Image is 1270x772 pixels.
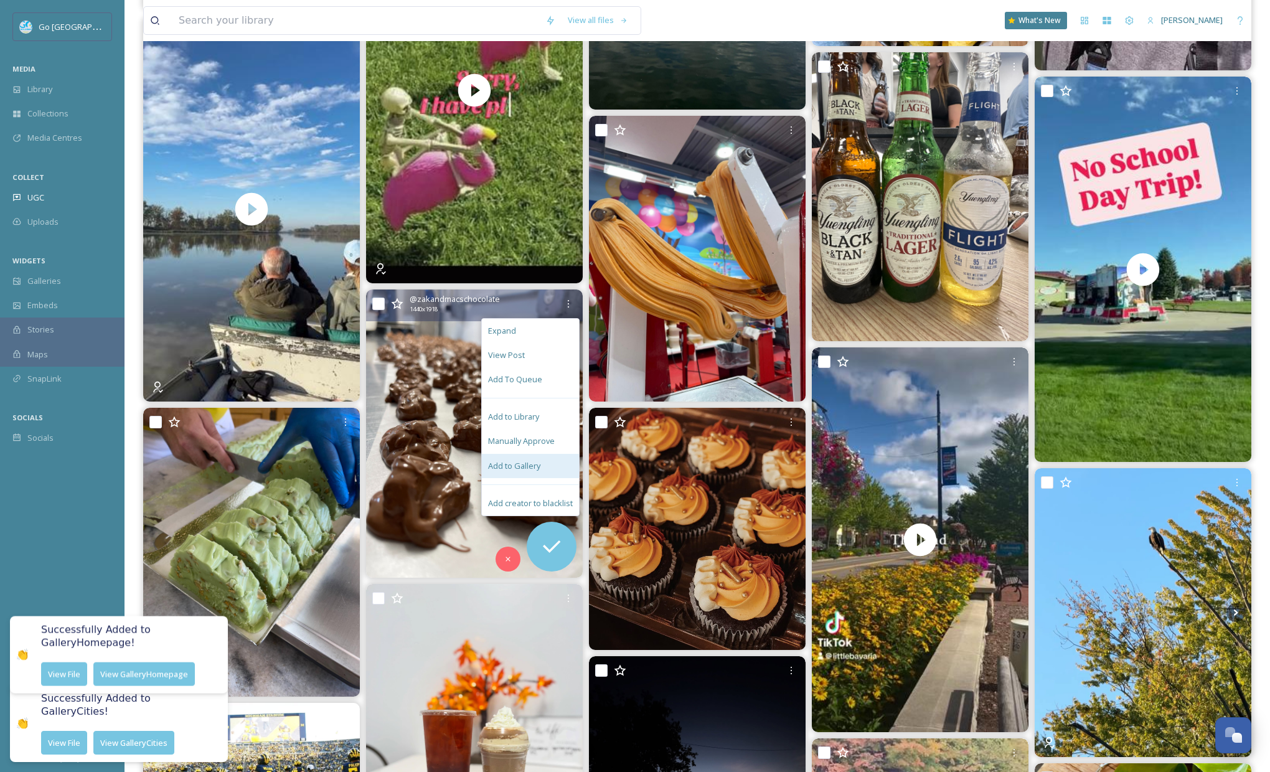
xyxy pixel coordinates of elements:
[589,116,806,402] img: ORANGE you glad it’s October?!? 🧡🍬
[488,325,516,337] span: Expand
[366,289,583,578] img: Who wants a Rocky Road cluster?!? 😍🍫
[27,132,82,144] span: Media Centres
[27,83,52,95] span: Library
[41,662,87,686] button: View File
[12,256,45,265] span: WIDGETS
[87,662,195,686] a: View GalleryHomepage
[410,305,438,314] span: 1440 x 1918
[488,411,539,423] span: Add to Library
[488,349,525,361] span: View Post
[27,349,48,360] span: Maps
[1035,468,1251,757] img: Here it is! Your Tuesday morning moment of Zen. #lookupseeblue
[41,623,215,685] div: Successfully Added to Gallery Homepage !
[12,64,35,73] span: MEDIA
[12,172,44,182] span: COLLECT
[27,324,54,336] span: Stories
[27,275,61,287] span: Galleries
[589,408,806,649] img: Fall vibes🍂🍁
[16,648,29,661] div: 👏
[27,299,58,311] span: Embeds
[1215,717,1251,753] button: Open Chat
[172,7,539,34] input: Search your library
[488,374,542,385] span: Add To Queue
[1141,8,1229,32] a: [PERSON_NAME]
[562,8,634,32] a: View all files
[41,692,215,755] div: Successfully Added to Gallery Cities !
[1035,77,1251,462] img: thumbnail
[1035,77,1251,462] video: Took a little day trip! So much fun! #momlife #fyp #michigan #frankenmuth #bronners #daytrip #fam...
[20,21,32,33] img: GoGreatLogo_MISkies_RegionalTrails%20%281%29.png
[812,52,1028,341] img: 🍺 Big news, Michigan! Yuengling is finally here! We’re excited to announce that Slo’ Bones will h...
[93,662,195,686] button: View GalleryHomepage
[1161,14,1223,26] span: [PERSON_NAME]
[27,216,59,228] span: Uploads
[488,497,573,509] span: Add creator to blacklist
[1005,12,1067,29] a: What's New
[41,730,87,755] button: View File
[12,413,43,422] span: SOCIALS
[87,730,174,755] a: View GalleryCities
[39,21,131,32] span: Go [GEOGRAPHIC_DATA]
[27,108,68,120] span: Collections
[27,432,54,444] span: Socials
[488,460,540,472] span: Add to Gallery
[812,347,1028,733] video: Are you following us on TikTok yet? 👀 Find us at littlebavaria!
[488,435,555,447] span: Manually Approve
[410,293,500,305] span: @ zakandmacschocolate
[93,730,174,755] button: View GalleryCities
[143,408,360,697] img: The Perfect Pistachio Piece 😍
[27,373,62,385] span: SnapLink
[16,717,29,730] div: 👏
[812,347,1028,733] img: thumbnail
[27,192,44,204] span: UGC
[143,17,360,402] img: thumbnail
